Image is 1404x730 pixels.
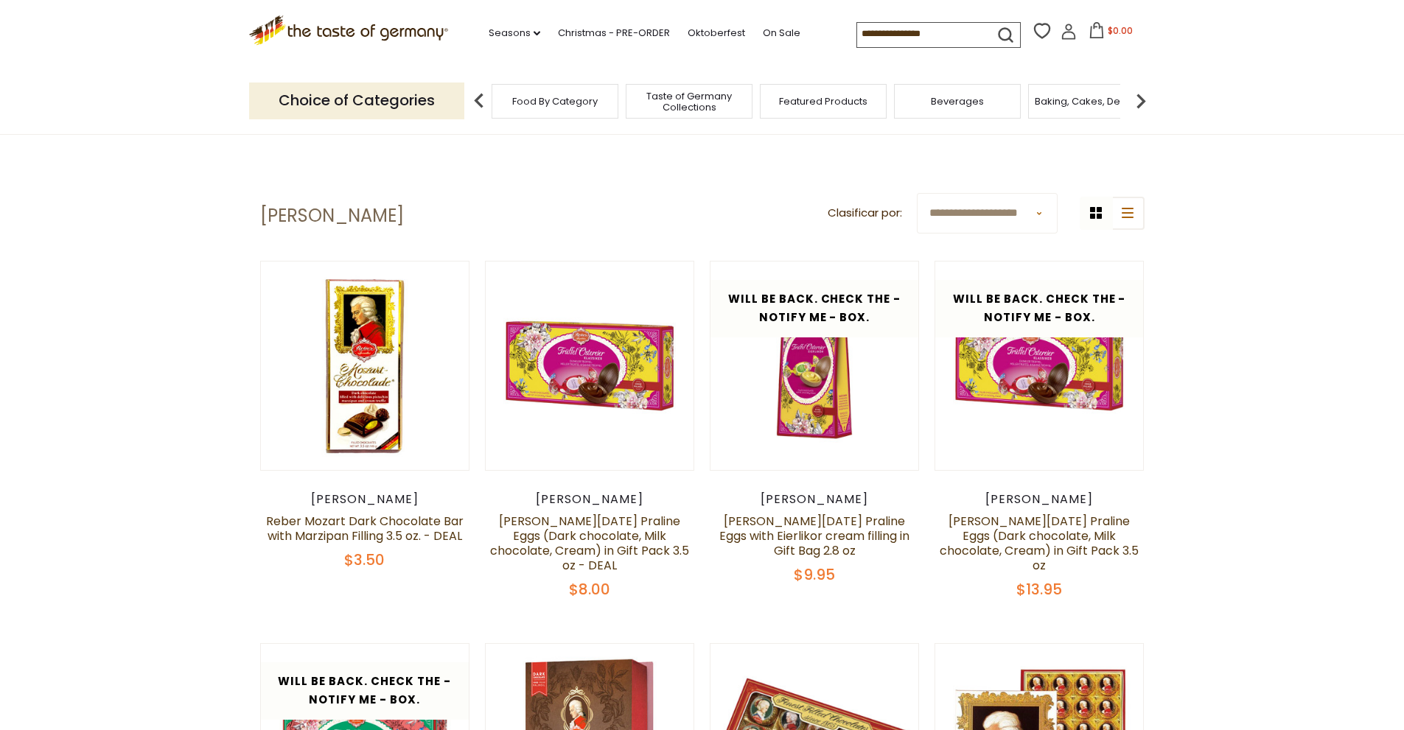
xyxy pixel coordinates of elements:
[931,96,984,107] a: Beverages
[260,205,404,227] h1: [PERSON_NAME]
[719,513,909,559] a: [PERSON_NAME][DATE] Praline Eggs with Eierlikor cream filling in Gift Bag 2.8 oz
[260,492,470,507] div: [PERSON_NAME]
[688,25,745,41] a: Oktoberfest
[1016,579,1062,600] span: $13.95
[710,262,919,470] img: Reber Easter Praling Eggs with Eierlikor in Gift Bag
[249,83,464,119] p: Choice of Categories
[489,25,540,41] a: Seasons
[266,513,464,544] a: Reber Mozart Dark Chocolate Bar with Marzipan Filling 3.5 oz. - DEAL
[763,25,800,41] a: On Sale
[569,579,610,600] span: $8.00
[794,564,835,585] span: $9.95
[486,262,694,470] img: Reber Easter Praline Eggs in Gift Pack
[935,492,1145,507] div: [PERSON_NAME]
[512,96,598,107] a: Food By Category
[464,86,494,116] img: previous arrow
[558,25,670,41] a: Christmas - PRE-ORDER
[940,513,1139,574] a: [PERSON_NAME][DATE] Praline Eggs (Dark chocolate, Milk chocolate, Cream) in Gift Pack 3.5 oz
[490,513,689,574] a: [PERSON_NAME][DATE] Praline Eggs (Dark chocolate, Milk chocolate, Cream) in Gift Pack 3.5 oz - DEAL
[935,262,1144,470] img: Reber Easter Praline Eggs in Gift Pack
[779,96,867,107] a: Featured Products
[1108,24,1133,37] span: $0.00
[485,492,695,507] div: [PERSON_NAME]
[1035,96,1149,107] a: Baking, Cakes, Desserts
[828,204,902,222] label: Clasificar por:
[630,91,748,113] a: Taste of Germany Collections
[1080,22,1142,44] button: $0.00
[1126,86,1156,116] img: next arrow
[344,550,385,570] span: $3.50
[710,492,920,507] div: [PERSON_NAME]
[261,262,469,470] img: Reber Mozart Dark Chocolate Bar with Marzipan Filling 3.5 oz. - DEAL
